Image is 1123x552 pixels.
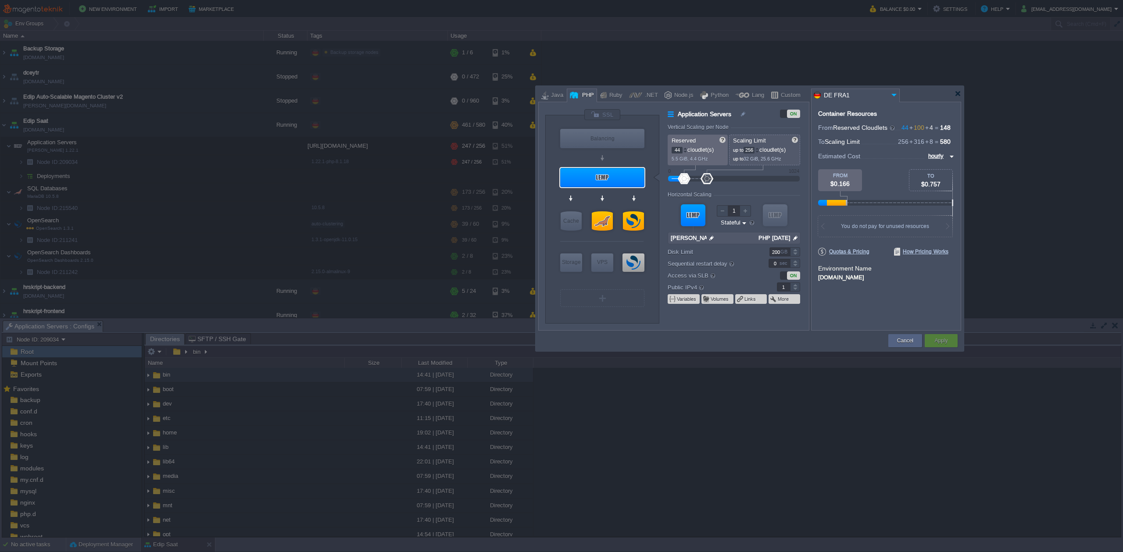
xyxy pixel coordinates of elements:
p: cloudlet(s) [733,144,797,153]
button: Cancel [897,336,913,345]
button: Apply [934,336,948,345]
span: 44 [901,124,908,131]
div: Storage [560,253,582,271]
div: OpenSearch [623,211,644,231]
span: How Pricing Works [894,248,948,256]
span: From [818,124,833,131]
span: = [933,138,940,145]
div: Java [548,89,563,102]
span: Quotas & Pricing [818,248,869,256]
div: Ruby [607,89,622,102]
div: Lang [749,89,764,102]
div: VPS [591,253,613,271]
div: 1024 [789,168,799,174]
div: Container Resources [818,110,877,117]
div: OpenSearch Dashboards [622,253,644,272]
span: Scaling Limit [825,138,860,145]
span: + [908,138,914,145]
p: cloudlet(s) [672,144,725,153]
div: ON [787,271,800,280]
span: 8 [924,138,933,145]
button: Volumes [711,296,730,303]
span: 316 [908,138,924,145]
div: 0 [668,168,671,174]
span: 256 [898,138,908,145]
span: Scaling Limit [733,137,766,144]
span: Estimated Cost [818,151,860,161]
span: 580 [940,138,951,145]
div: Horizontal Scaling [668,192,714,198]
div: Load Balancer [560,129,644,148]
span: To [818,138,825,145]
div: Node.js [672,89,694,102]
span: 32 GiB, 25.6 GHz [744,156,781,161]
span: + [908,124,914,131]
span: + [924,138,930,145]
button: Links [744,296,757,303]
div: .NET [642,89,658,102]
div: FROM [818,173,862,178]
label: Sequential restart delay [668,259,757,268]
span: $0.166 [830,180,850,187]
span: 148 [940,124,951,131]
span: Reserved Cloudlets [833,124,896,131]
div: SQL Databases [592,211,613,231]
div: [DOMAIN_NAME] [818,273,954,281]
div: Custom [778,89,801,102]
div: sec [780,259,789,267]
button: More [778,296,790,303]
div: PHP [579,89,594,102]
button: Variables [677,296,697,303]
span: 100 [908,124,924,131]
span: = [933,124,940,131]
span: up to [733,147,744,153]
div: TO [909,173,952,178]
label: Public IPv4 [668,282,757,292]
span: Reserved [672,137,696,144]
span: 4 [924,124,933,131]
div: Vertical Scaling per Node [668,124,731,130]
div: Storage Containers [560,253,582,272]
span: $0.757 [921,181,941,188]
label: Environment Name [818,265,872,272]
div: GB [780,248,789,256]
span: up to [733,156,744,161]
span: + [924,124,930,131]
div: Cache [561,211,582,231]
div: Balancing [560,129,644,148]
div: Application Servers [560,168,644,187]
span: 5.5 GiB, 4.4 GHz [672,156,708,161]
label: Access via SLB [668,271,757,280]
div: Elastic VPS [591,253,613,272]
label: Disk Limit [668,247,757,256]
div: Create New Layer [560,289,644,307]
div: Python [708,89,729,102]
div: ON [787,110,800,118]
